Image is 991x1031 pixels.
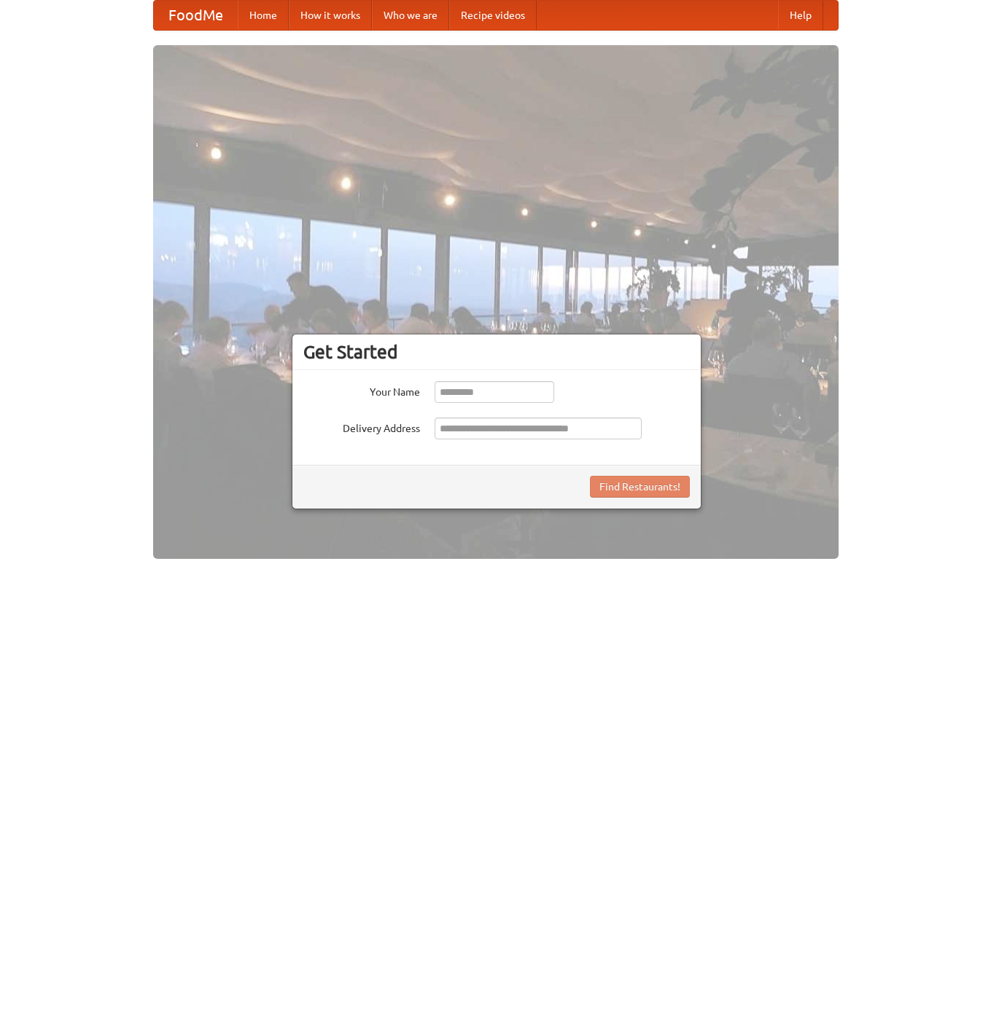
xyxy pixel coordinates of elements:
[289,1,372,30] a: How it works
[303,418,420,436] label: Delivery Address
[303,341,690,363] h3: Get Started
[303,381,420,399] label: Your Name
[449,1,537,30] a: Recipe videos
[238,1,289,30] a: Home
[778,1,823,30] a: Help
[372,1,449,30] a: Who we are
[590,476,690,498] button: Find Restaurants!
[154,1,238,30] a: FoodMe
